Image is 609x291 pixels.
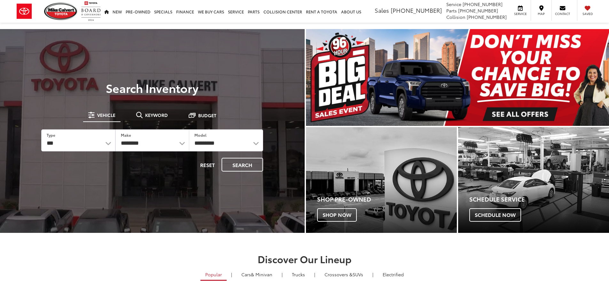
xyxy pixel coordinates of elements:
[306,127,457,233] div: Toyota
[237,269,277,280] a: Cars
[391,6,442,14] span: [PHONE_NUMBER]
[513,11,527,16] span: Service
[44,3,78,20] img: Mike Calvert Toyota
[47,132,55,138] label: Type
[320,269,368,280] a: SUVs
[324,271,353,278] span: Crossovers &
[251,271,272,278] span: & Minivan
[121,132,131,138] label: Make
[313,271,317,278] li: |
[446,1,461,7] span: Service
[375,6,389,14] span: Sales
[198,113,216,118] span: Budget
[145,113,168,117] span: Keyword
[222,158,263,172] button: Search
[200,269,227,281] a: Popular
[463,1,503,7] span: [PHONE_NUMBER]
[458,7,498,14] span: [PHONE_NUMBER]
[317,196,457,203] h4: Shop Pre-Owned
[467,14,507,20] span: [PHONE_NUMBER]
[446,14,465,20] span: Collision
[534,11,548,16] span: Map
[280,271,284,278] li: |
[446,7,457,14] span: Parts
[317,208,357,222] span: Shop Now
[287,269,310,280] a: Trucks
[195,158,220,172] button: Reset
[458,127,609,233] div: Toyota
[581,11,595,16] span: Saved
[230,271,234,278] li: |
[27,81,278,94] h3: Search Inventory
[194,132,207,138] label: Model
[469,196,609,203] h4: Schedule Service
[306,127,457,233] a: Shop Pre-Owned Shop Now
[378,269,409,280] a: Electrified
[458,127,609,233] a: Schedule Service Schedule Now
[555,11,570,16] span: Contact
[469,208,521,222] span: Schedule Now
[79,254,530,264] h2: Discover Our Lineup
[371,271,375,278] li: |
[97,113,115,117] span: Vehicle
